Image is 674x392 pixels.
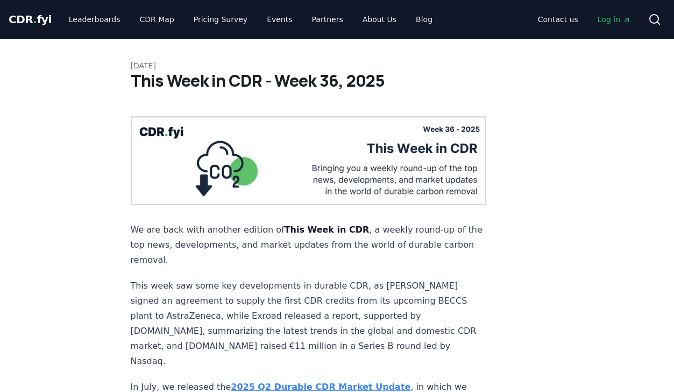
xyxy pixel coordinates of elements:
p: This week saw some key developments in durable CDR, as [PERSON_NAME] signed an agreement to suppl... [131,278,487,369]
a: CDR Map [131,10,183,29]
a: 2025 Q2 Durable CDR Market Update [231,382,410,392]
a: Partners [303,10,352,29]
nav: Main [60,10,441,29]
p: We are back with another edition of , a weekly round-up of the top news, developments, and market... [131,222,487,268]
a: Events [258,10,301,29]
a: Leaderboards [60,10,129,29]
h1: This Week in CDR - Week 36, 2025 [131,71,544,90]
span: . [33,13,37,26]
a: Blog [407,10,441,29]
img: blog post image [131,116,487,205]
a: Contact us [529,10,587,29]
span: CDR fyi [9,13,52,26]
strong: This Week in CDR [285,225,370,235]
span: Log in [598,14,631,25]
a: Pricing Survey [185,10,256,29]
a: Log in [589,10,640,29]
p: [DATE] [131,60,544,71]
a: CDR.fyi [9,12,52,27]
nav: Main [529,10,640,29]
a: About Us [354,10,405,29]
